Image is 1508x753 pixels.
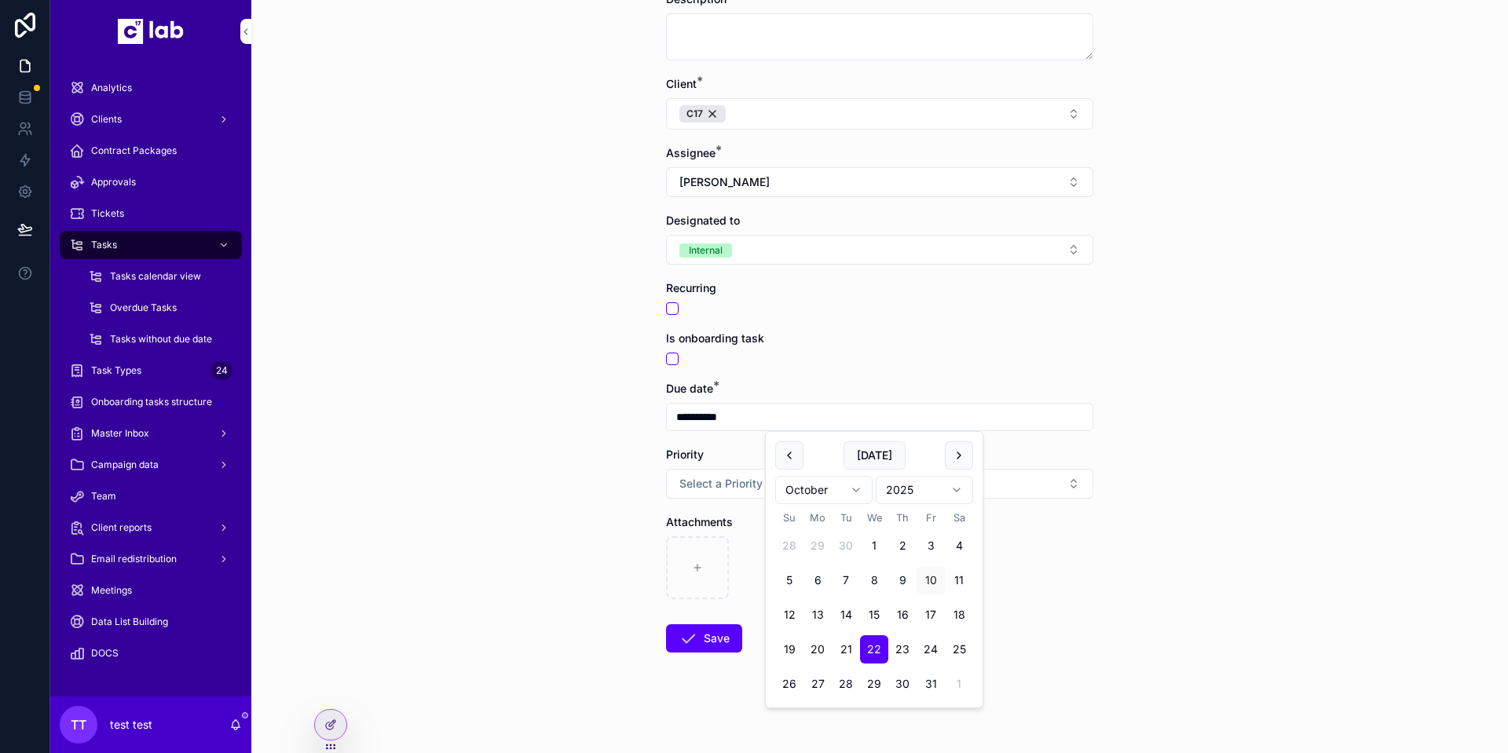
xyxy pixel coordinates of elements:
button: Sunday, October 5th, 2025 [775,566,803,594]
button: Unselect 301 [679,105,726,122]
button: Sunday, September 28th, 2025 [775,532,803,560]
a: Approvals [60,168,242,196]
button: Thursday, October 23rd, 2025 [888,635,917,663]
div: scrollable content [50,63,251,688]
a: Tasks calendar view [79,262,242,291]
span: Overdue Tasks [110,302,177,314]
button: Wednesday, October 15th, 2025 [860,601,888,629]
span: [PERSON_NAME] [679,174,770,190]
th: Tuesday [832,510,860,525]
span: Master Inbox [91,427,149,440]
span: Tasks without due date [110,333,212,345]
button: Saturday, November 1st, 2025 [945,670,973,698]
span: Client [666,77,697,90]
span: Recurring [666,281,716,294]
span: Meetings [91,584,132,597]
a: Tasks [60,231,242,259]
span: Is onboarding task [666,331,764,345]
span: Priority [666,448,704,461]
a: Onboarding tasks structure [60,388,242,416]
span: Clients [91,113,122,126]
button: Monday, October 6th, 2025 [803,566,832,594]
button: Wednesday, October 8th, 2025 [860,566,888,594]
button: Wednesday, October 22nd, 2025, selected [860,635,888,663]
table: October 2025 [775,510,973,698]
button: Tuesday, October 21st, 2025 [832,635,860,663]
button: Select Button [666,98,1093,130]
button: Save [666,624,742,652]
th: Sunday [775,510,803,525]
th: Thursday [888,510,917,525]
button: Wednesday, October 29th, 2025 [860,670,888,698]
p: test test [110,717,152,733]
span: Due date [666,382,713,395]
a: Tickets [60,199,242,228]
button: Sunday, October 26th, 2025 [775,670,803,698]
button: Saturday, October 18th, 2025 [945,601,973,629]
th: Saturday [945,510,973,525]
span: Analytics [91,82,132,94]
button: Saturday, October 4th, 2025 [945,532,973,560]
button: Today, Friday, October 10th, 2025 [917,566,945,594]
span: Designated to [666,214,740,227]
button: Wednesday, October 1st, 2025 [860,532,888,560]
span: DOCS [91,647,119,660]
a: DOCS [60,639,242,667]
span: Tasks calendar view [110,270,201,283]
div: 24 [211,361,232,380]
button: Saturday, October 25th, 2025 [945,635,973,663]
span: Approvals [91,176,136,188]
span: Data List Building [91,616,168,628]
button: Tuesday, October 7th, 2025 [832,566,860,594]
a: Clients [60,105,242,133]
a: Email redistribution [60,545,242,573]
span: Campaign data [91,459,159,471]
img: App logo [118,19,184,44]
button: Saturday, October 11th, 2025 [945,566,973,594]
span: Tickets [91,207,124,220]
a: Analytics [60,74,242,102]
button: Thursday, October 30th, 2025 [888,670,917,698]
button: Thursday, October 2nd, 2025 [888,532,917,560]
button: Friday, October 24th, 2025 [917,635,945,663]
span: Onboarding tasks structure [91,396,212,408]
button: Select Button [666,167,1093,197]
span: Contract Packages [91,144,177,157]
button: Friday, October 3rd, 2025 [917,532,945,560]
button: Select Button [666,469,1093,499]
button: Thursday, October 16th, 2025 [888,601,917,629]
th: Monday [803,510,832,525]
a: Master Inbox [60,419,242,448]
span: tt [71,715,86,734]
th: Friday [917,510,945,525]
button: Thursday, October 9th, 2025 [888,566,917,594]
a: Client reports [60,514,242,542]
a: Team [60,482,242,510]
span: Email redistribution [91,553,177,565]
span: C17 [686,108,703,120]
span: Select a Priority [679,476,763,492]
button: Monday, October 20th, 2025 [803,635,832,663]
span: Assignee [666,146,716,159]
span: Team [91,490,116,503]
button: [DATE] [844,441,906,470]
a: Task Types24 [60,356,242,385]
a: Contract Packages [60,137,242,165]
button: Friday, October 17th, 2025 [917,601,945,629]
a: Campaign data [60,451,242,479]
button: Select Button [666,235,1093,265]
span: Client reports [91,521,152,534]
button: Sunday, October 19th, 2025 [775,635,803,663]
button: Friday, October 31st, 2025 [917,670,945,698]
span: Task Types [91,364,141,377]
span: Tasks [91,239,117,251]
button: Monday, September 29th, 2025 [803,532,832,560]
div: Internal [689,243,723,258]
button: Monday, October 13th, 2025 [803,601,832,629]
button: Tuesday, September 30th, 2025 [832,532,860,560]
button: Tuesday, October 28th, 2025 [832,670,860,698]
a: Overdue Tasks [79,294,242,322]
button: Sunday, October 12th, 2025 [775,601,803,629]
a: Tasks without due date [79,325,242,353]
a: Data List Building [60,608,242,636]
